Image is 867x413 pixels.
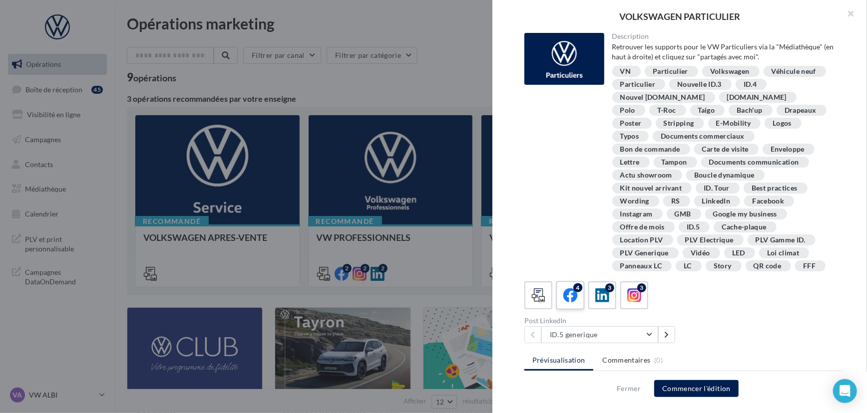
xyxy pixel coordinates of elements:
div: Google my business [713,210,777,218]
div: Tampon [662,159,687,166]
div: Polo [620,107,635,114]
div: PLV Gamme ID. [756,236,806,244]
div: Logos [773,120,792,127]
div: Nouvel [DOMAIN_NAME] [620,94,705,101]
div: Carte de visite [702,146,749,153]
div: RS [671,198,680,205]
div: Vidéo [691,249,710,257]
div: VN [620,68,631,75]
div: Facebook [752,198,784,205]
span: Commentaires [603,355,651,365]
div: PLV Generique [620,249,669,257]
div: Loi climat [767,249,800,257]
div: LED [732,249,745,257]
div: 4 [573,283,582,292]
div: Bon de commande [620,146,680,153]
div: Instagram [620,210,653,218]
div: Taigo [698,107,715,114]
div: Kit nouvel arrivant [620,185,682,192]
div: Poster [620,120,642,127]
div: ID. Tour [704,185,730,192]
div: Wording [620,198,649,205]
span: (0) [654,356,663,364]
div: Post LinkedIn [524,317,680,324]
div: Typos [620,133,639,140]
div: 3 [605,283,614,292]
div: Nouvelle ID.3 [677,81,722,88]
div: ID.5 [687,223,700,231]
div: Story [714,262,732,270]
div: GMB [675,210,691,218]
div: Location PLV [620,236,663,244]
div: Documents commerciaux [661,133,744,140]
div: Particulier [653,68,688,75]
div: FFF [803,262,816,270]
button: ID.5 generique [541,326,658,343]
div: Offre de mois [620,223,665,231]
div: QR code [754,262,781,270]
div: LC [684,262,692,270]
div: Linkedln [702,198,731,205]
div: [DOMAIN_NAME] [727,94,787,101]
div: Best practices [752,185,798,192]
div: Actu showroom [620,172,673,179]
div: Open Intercom Messenger [833,379,857,403]
div: Enveloppe [771,146,805,153]
div: Particulier [620,81,656,88]
div: 3 [637,283,646,292]
div: Lettre [620,159,640,166]
div: ID.4 [744,81,757,88]
div: E-Mobility [716,120,751,127]
div: Documents communication [709,159,799,166]
div: Volkswagen [710,68,750,75]
div: Retrouver les supports pour le VW Particuliers via la "Médiathèque" (en haut à droite) et cliquez... [612,42,836,62]
div: VOLKSWAGEN PARTICULIER [508,12,851,21]
div: Bach'up [737,107,762,114]
div: Drapeaux [785,107,817,114]
div: Stripping [664,120,694,127]
div: Cache-plaque [722,223,766,231]
div: Véhicule neuf [772,68,817,75]
button: Fermer [613,383,645,395]
div: Panneaux LC [620,262,662,270]
div: Description [612,33,836,40]
button: Commencer l'édition [654,380,739,397]
div: Boucle dynamique [694,172,755,179]
div: T-Roc [657,107,676,114]
div: PLV Electrique [685,236,734,244]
